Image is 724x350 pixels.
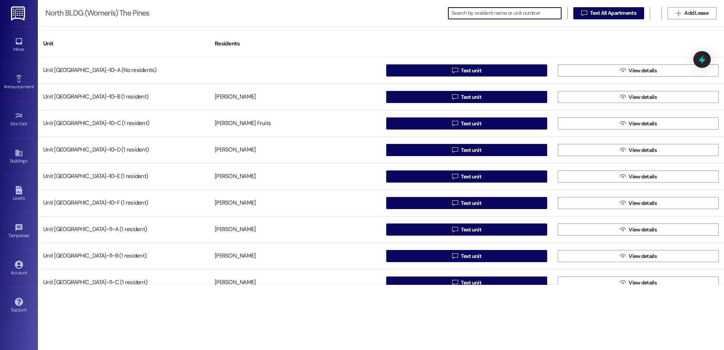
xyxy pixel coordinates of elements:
div: [PERSON_NAME] [215,93,256,101]
i:  [452,280,458,286]
i:  [452,227,458,233]
i:  [581,10,587,16]
button: Text unit [386,170,547,183]
div: Unit [GEOGRAPHIC_DATA]~10~B (1 resident) [38,89,209,105]
button: View details [558,64,719,77]
span: Text unit [461,173,481,181]
i:  [620,147,626,153]
button: Text unit [386,197,547,209]
a: Leads [4,184,34,204]
span: • [27,120,28,125]
div: [PERSON_NAME] Fruits [215,120,271,128]
div: [PERSON_NAME] [215,252,256,260]
button: Add Lease [668,7,716,19]
div: Unit [GEOGRAPHIC_DATA]~10~F (1 resident) [38,195,209,211]
i:  [620,280,626,286]
span: Text unit [461,67,481,75]
a: Templates • [4,221,34,242]
i:  [620,200,626,206]
button: Text unit [386,277,547,289]
i:  [452,147,458,153]
button: Text unit [386,250,547,262]
div: [PERSON_NAME] [215,199,256,207]
button: Text unit [386,91,547,103]
i:  [676,10,681,16]
span: Text unit [461,146,481,154]
input: Search by resident name or unit number [451,8,561,19]
span: Text unit [461,252,481,260]
span: Text unit [461,93,481,101]
div: [PERSON_NAME] [215,173,256,181]
i:  [620,67,626,73]
button: Text unit [386,117,547,130]
span: • [34,83,35,88]
span: View details [629,93,657,101]
a: Account [4,258,34,279]
span: Text unit [461,199,481,207]
i:  [620,253,626,259]
i:  [620,94,626,100]
i:  [452,253,458,259]
span: Text unit [461,279,481,287]
div: Unit [GEOGRAPHIC_DATA]~11~A (1 resident) [38,222,209,237]
a: Inbox [4,35,34,55]
span: View details [629,67,657,75]
button: View details [558,170,719,183]
span: Text unit [461,120,481,128]
span: View details [629,199,657,207]
div: Unit [GEOGRAPHIC_DATA]~10~A (No residents) [38,63,209,78]
a: Site Visit • [4,109,34,130]
i:  [620,120,626,127]
button: View details [558,250,719,262]
div: Unit [GEOGRAPHIC_DATA]~10~D (1 resident) [38,142,209,158]
span: Text All Apartments [590,9,636,17]
div: [PERSON_NAME] [215,279,256,287]
i:  [620,227,626,233]
span: View details [629,146,657,154]
div: [PERSON_NAME] [215,226,256,234]
div: Unit [38,34,209,53]
button: View details [558,197,719,209]
i:  [452,173,458,180]
div: Residents [209,34,381,53]
i:  [452,120,458,127]
button: Text unit [386,64,547,77]
div: North BLDG (Women's) The Pines [45,9,149,17]
span: Text unit [461,226,481,234]
div: Unit [GEOGRAPHIC_DATA]~11~B (1 resident) [38,248,209,264]
span: View details [629,226,657,234]
span: View details [629,173,657,181]
div: Unit [GEOGRAPHIC_DATA]~10~C (1 resident) [38,116,209,131]
button: Text unit [386,223,547,236]
i:  [620,173,626,180]
button: View details [558,117,719,130]
a: Support [4,295,34,316]
button: Text unit [386,144,547,156]
button: View details [558,144,719,156]
div: Unit [GEOGRAPHIC_DATA]~10~E (1 resident) [38,169,209,184]
div: [PERSON_NAME] [215,146,256,154]
span: View details [629,279,657,287]
span: • [29,232,30,237]
span: View details [629,252,657,260]
i:  [452,67,458,73]
img: ResiDesk Logo [11,6,27,20]
i:  [452,200,458,206]
button: View details [558,223,719,236]
div: Unit [GEOGRAPHIC_DATA]~11~C (1 resident) [38,275,209,290]
span: Add Lease [684,9,708,17]
span: View details [629,120,657,128]
button: View details [558,277,719,289]
a: Buildings [4,147,34,167]
button: View details [558,91,719,103]
button: Text All Apartments [573,7,644,19]
i:  [452,94,458,100]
